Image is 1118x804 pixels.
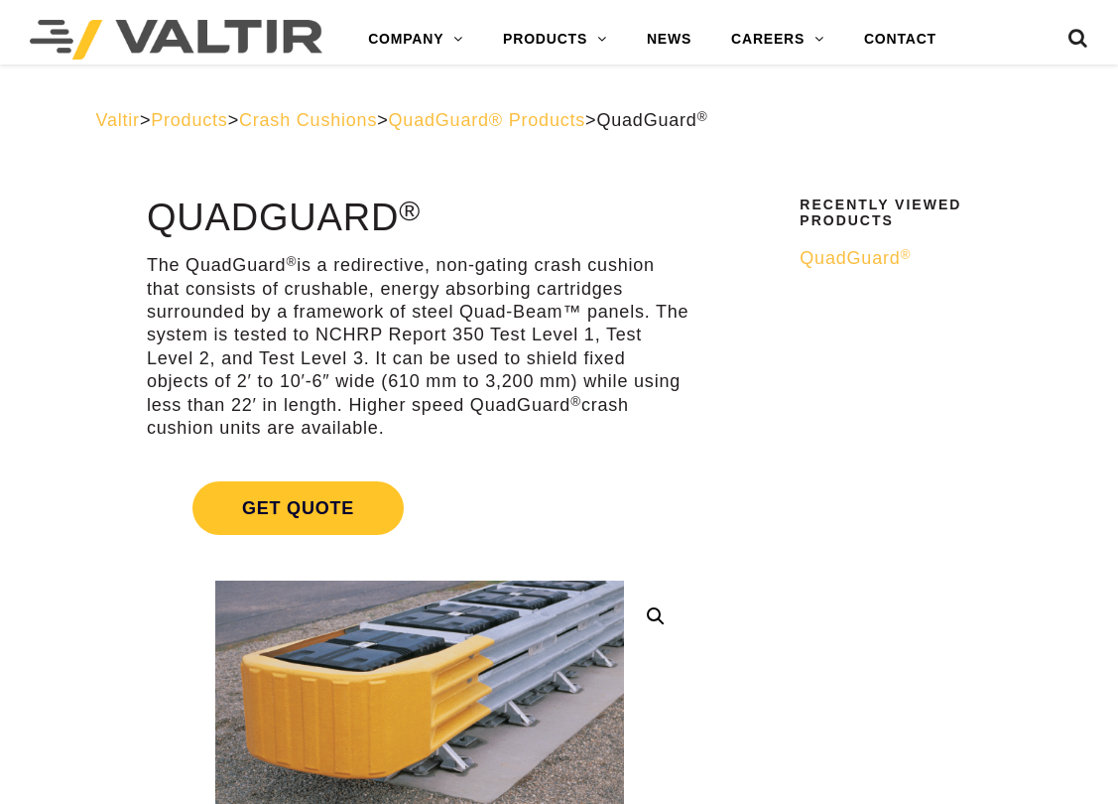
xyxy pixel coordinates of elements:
[800,247,1010,270] a: QuadGuard®
[697,109,708,124] sup: ®
[147,458,691,559] a: Get Quote
[348,20,483,60] a: COMPANY
[596,110,707,130] span: QuadGuard
[286,254,297,269] sup: ®
[95,110,139,130] a: Valtir
[800,198,1010,228] h2: Recently Viewed Products
[95,109,1022,132] div: > > > >
[711,20,844,60] a: CAREERS
[627,20,711,60] a: NEWS
[389,110,586,130] a: QuadGuard® Products
[800,248,911,268] span: QuadGuard
[147,198,691,239] h1: QuadGuard
[483,20,627,60] a: PRODUCTS
[30,20,322,60] img: Valtir
[192,481,404,535] span: Get Quote
[147,254,691,440] p: The QuadGuard is a redirective, non-gating crash cushion that consists of crushable, energy absor...
[901,247,912,262] sup: ®
[151,110,227,130] a: Products
[399,195,421,226] sup: ®
[844,20,956,60] a: CONTACT
[239,110,377,130] a: Crash Cushions
[570,394,581,409] sup: ®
